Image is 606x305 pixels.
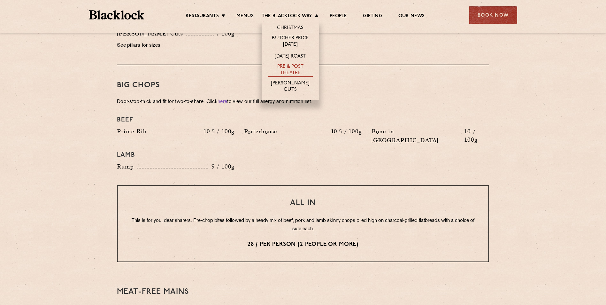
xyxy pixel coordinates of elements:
p: 28 / per person (2 people or more) [130,240,476,249]
a: Butcher Price [DATE] [268,35,313,49]
h3: Meat-Free mains [117,288,489,296]
a: The Blacklock Way [262,13,312,20]
h4: Lamb [117,151,489,159]
a: here [218,99,227,104]
h4: Beef [117,116,489,124]
a: [PERSON_NAME] Cuts [268,80,313,94]
div: Book Now [469,6,517,24]
a: Gifting [363,13,382,20]
a: Restaurants [186,13,219,20]
p: Bone in [GEOGRAPHIC_DATA] [372,127,461,145]
a: People [330,13,347,20]
img: BL_Textured_Logo-footer-cropped.svg [89,10,144,20]
p: Prime Rib [117,127,150,136]
h3: Big Chops [117,81,489,90]
p: [PERSON_NAME] Cuts [117,29,186,38]
p: 9 / 100g [208,162,235,171]
p: Door-stop-thick and fit for two-to-share. Click to view our full allergy and nutrition list. [117,98,489,106]
a: Pre & Post Theatre [268,64,313,77]
p: 10.5 / 100g [328,127,362,136]
a: Our News [398,13,425,20]
p: Rump [117,162,137,171]
a: Menus [236,13,254,20]
p: See pillars for sizes [117,41,234,50]
h3: All In [130,199,476,207]
a: [DATE] Roast [275,53,306,60]
p: This is for you, dear sharers. Pre-chop bites followed by a heady mix of beef, pork and lamb skin... [130,217,476,233]
p: 10.5 / 100g [201,127,234,136]
p: / 100g [214,29,234,38]
p: Porterhouse [244,127,280,136]
a: Christmas [277,25,304,32]
p: 10 / 100g [461,127,489,144]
